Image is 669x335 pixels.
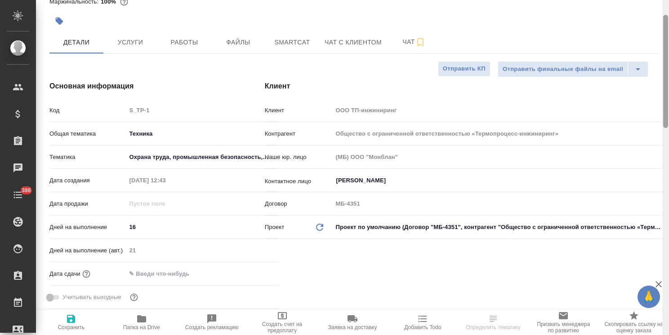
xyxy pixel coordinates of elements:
[498,61,628,77] button: Отправить финальные файлы на email
[49,153,126,162] p: Тематика
[123,324,160,331] span: Папка на Drive
[325,37,382,48] span: Чат с клиентом
[265,177,333,186] p: Контактное лицо
[2,184,34,206] a: 386
[638,286,660,308] button: 🙏
[163,37,206,48] span: Работы
[503,64,623,75] span: Отправить финальные файлы на email
[58,324,85,331] span: Сохранить
[49,81,229,92] h4: Основная информация
[126,104,279,117] input: Пустое поле
[443,64,486,74] span: Отправить КП
[62,293,121,302] span: Учитывать выходные
[126,244,279,257] input: Пустое поле
[392,36,436,48] span: Чат
[534,321,593,334] span: Призвать менеджера по развитию
[458,310,528,335] button: Определить тематику
[265,129,333,138] p: Контрагент
[498,61,648,77] div: split button
[49,223,126,232] p: Дней на выполнение
[126,174,205,187] input: Пустое поле
[80,268,92,280] button: Если добавить услуги и заполнить их объемом, то дата рассчитается автоматически
[438,61,491,77] button: Отправить КП
[265,106,333,115] p: Клиент
[177,310,247,335] button: Создать рекламацию
[109,37,152,48] span: Услуги
[265,81,659,92] h4: Клиент
[466,324,520,331] span: Определить тематику
[126,150,279,165] div: Охрана труда, промышленная безопасность, экология и стандартизация
[55,37,98,48] span: Детали
[49,269,80,278] p: Дата сдачи
[185,324,239,331] span: Создать рекламацию
[126,126,279,141] div: Техника
[49,106,126,115] p: Код
[126,267,205,280] input: ✎ Введи что-нибудь
[265,199,333,208] p: Договор
[128,291,140,303] button: Выбери, если сб и вс нужно считать рабочими днями для выполнения заказа.
[126,197,205,210] input: Пустое поле
[49,246,126,255] p: Дней на выполнение (авт.)
[317,310,388,335] button: Заявка на доставку
[641,287,656,306] span: 🙏
[388,310,458,335] button: Добавить Todo
[604,321,664,334] span: Скопировать ссылку на оценку заказа
[49,129,126,138] p: Общая тематика
[528,310,598,335] button: Призвать менеджера по развитию
[36,310,106,335] button: Сохранить
[265,153,333,162] p: Наше юр. лицо
[106,310,176,335] button: Папка на Drive
[49,11,69,31] button: Добавить тэг
[49,199,126,208] p: Дата продажи
[16,186,36,195] span: 386
[599,310,669,335] button: Скопировать ссылку на оценку заказа
[328,324,377,331] span: Заявка на доставку
[252,321,312,334] span: Создать счет на предоплату
[415,37,426,48] svg: Подписаться
[271,37,314,48] span: Smartcat
[404,324,441,331] span: Добавить Todo
[217,37,260,48] span: Файлы
[126,220,279,234] input: ✎ Введи что-нибудь
[49,176,126,185] p: Дата создания
[247,310,317,335] button: Создать счет на предоплату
